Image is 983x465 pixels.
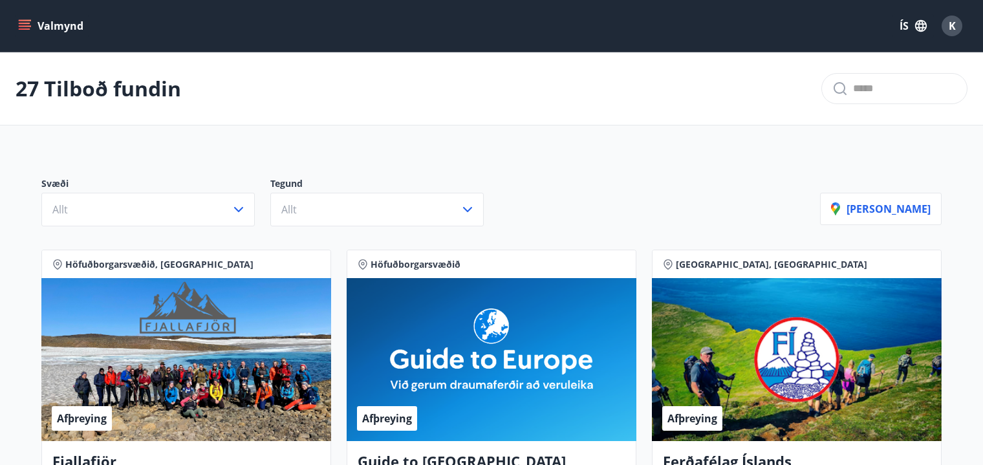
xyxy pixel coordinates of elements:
p: [PERSON_NAME] [831,202,931,216]
button: Allt [41,193,255,226]
button: [PERSON_NAME] [820,193,942,225]
button: K [936,10,967,41]
span: Allt [281,202,297,217]
span: Afþreying [57,411,107,426]
p: Tegund [270,177,499,193]
span: Höfuðborgarsvæðið [371,258,460,271]
span: Allt [52,202,68,217]
span: Höfuðborgarsvæðið, [GEOGRAPHIC_DATA] [65,258,254,271]
button: ÍS [892,14,934,38]
span: [GEOGRAPHIC_DATA], [GEOGRAPHIC_DATA] [676,258,867,271]
p: 27 Tilboð fundin [16,74,181,103]
span: Afþreying [362,411,412,426]
span: K [949,19,956,33]
span: Afþreying [667,411,717,426]
button: Allt [270,193,484,226]
p: Svæði [41,177,270,193]
button: menu [16,14,89,38]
